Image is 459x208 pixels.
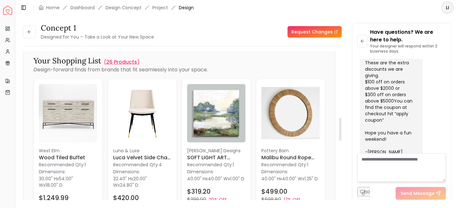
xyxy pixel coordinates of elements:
[106,58,137,66] p: 26 Products
[261,187,288,196] h4: $499.00
[41,34,154,40] small: Designed for You – Take a Look at Your New Space
[208,176,228,182] span: 40.00" W
[187,176,206,182] span: 40.00" H
[120,182,138,188] span: 24.80" D
[187,176,244,182] p: x x
[187,147,245,154] p: [PERSON_NAME] Designs
[39,147,97,154] p: West Elm
[39,176,97,188] p: x x
[230,176,244,182] span: 1.00" D
[39,4,194,11] nav: breadcrumb
[288,26,342,38] a: Request Changes
[442,2,453,13] span: LI
[261,176,318,182] p: x x
[179,4,194,11] span: Design
[261,196,281,204] p: $598.80
[261,161,320,168] p: Recommended Qty: 1
[261,176,280,182] span: 40.00" H
[104,58,140,66] a: (26 Products )
[370,28,446,44] p: Have questions? We are here to help.
[152,4,168,11] a: Project
[113,147,171,154] p: Luna & Luxe
[113,176,131,182] span: 32.40" H
[209,197,227,203] p: 20% Off
[187,161,245,168] p: Recommended Qty: 1
[187,84,245,142] img: SOFT LIGHT ART UNFRAMED image
[46,4,60,11] a: Home
[261,84,320,142] img: Malibu Round Rope Wall Mirror image
[187,168,214,176] p: Dimensions:
[70,4,95,11] a: Dashboard
[282,176,302,182] span: 40.00" W
[39,176,73,188] span: 54.00" W
[3,6,12,15] img: Spacejoy Logo
[113,176,171,188] p: x x
[370,44,446,54] p: Your designer will respond within 2 business days.
[187,187,211,196] h4: $319.20
[106,4,142,11] li: Design Concept
[441,1,454,14] button: LI
[3,6,12,15] a: Spacejoy
[261,168,288,176] p: Dimensions:
[261,154,320,161] h6: Malibu Round Rope Wall Mirror
[113,161,171,168] p: Recommended Qty: 4
[41,23,154,33] h3: Concept 1
[113,176,147,188] span: 20.00" W
[39,154,97,161] h6: Wood Tiled Buffet
[33,56,101,66] h3: Your Shopping List
[39,176,57,182] span: 30.00" H
[284,197,300,203] p: 17% Off
[304,176,318,182] span: 1.25" D
[113,193,139,202] h4: $420.00
[187,154,245,161] h6: SOFT LIGHT ART UNFRAMED
[187,196,206,204] p: $399.00
[113,154,171,161] h6: Luca Velvet Side Chair - Cream
[46,182,62,188] span: 18.00" D
[39,168,66,176] p: Dimensions:
[39,161,97,168] p: Recommended Qty: 1
[261,147,320,154] p: Pottery Barn
[113,168,140,176] p: Dimensions:
[39,193,69,202] h4: $1,249.99
[33,66,325,74] p: Design-forward finds from brands that fit seamlessly into your space.
[113,84,171,142] img: Luca Velvet Side Chair - Cream image
[39,84,97,142] img: Wood Tiled Buffet image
